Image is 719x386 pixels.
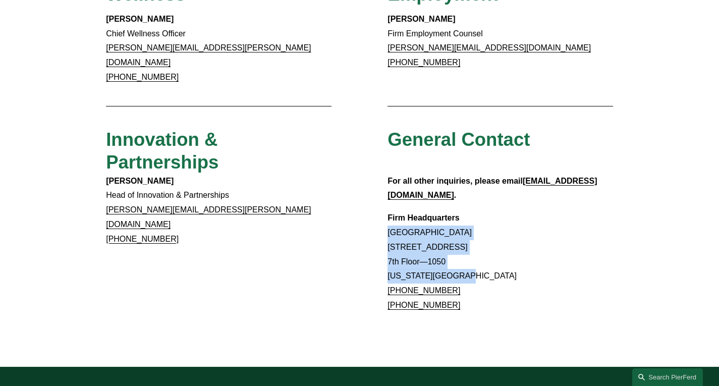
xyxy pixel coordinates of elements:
a: [PHONE_NUMBER] [388,286,460,295]
p: Chief Wellness Officer [106,12,331,85]
a: [PHONE_NUMBER] [388,58,460,67]
strong: For all other inquiries, please email [388,177,523,185]
a: [PHONE_NUMBER] [106,73,179,81]
strong: [PERSON_NAME] [106,177,174,185]
span: Innovation & Partnerships [106,129,223,173]
a: [PERSON_NAME][EMAIL_ADDRESS][DOMAIN_NAME] [388,43,591,52]
p: [GEOGRAPHIC_DATA] [STREET_ADDRESS] 7th Floor—1050 [US_STATE][GEOGRAPHIC_DATA] [388,211,613,313]
strong: Firm Headquarters [388,213,459,222]
p: Head of Innovation & Partnerships [106,174,331,247]
a: Search this site [632,368,703,386]
a: [PHONE_NUMBER] [106,235,179,243]
a: [PHONE_NUMBER] [388,301,460,309]
a: [PERSON_NAME][EMAIL_ADDRESS][PERSON_NAME][DOMAIN_NAME] [106,205,311,229]
p: Firm Employment Counsel [388,12,613,70]
span: General Contact [388,129,530,150]
strong: . [454,191,456,199]
strong: [PERSON_NAME] [388,15,455,23]
strong: [PERSON_NAME] [106,15,174,23]
a: [PERSON_NAME][EMAIL_ADDRESS][PERSON_NAME][DOMAIN_NAME] [106,43,311,67]
a: [EMAIL_ADDRESS][DOMAIN_NAME] [388,177,597,200]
